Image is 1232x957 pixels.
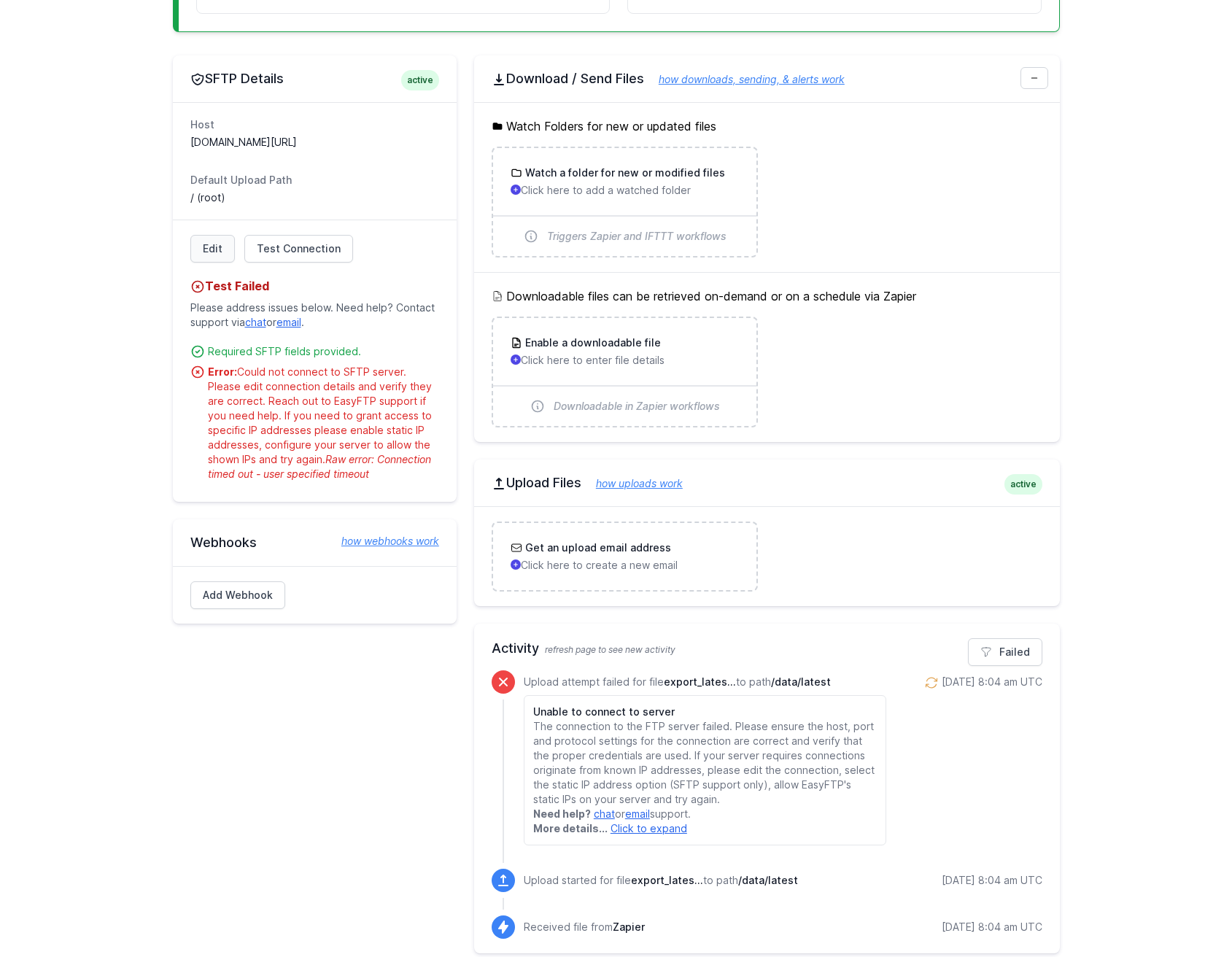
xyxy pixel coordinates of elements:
h2: Upload Files [492,474,1042,492]
a: email [276,316,301,328]
a: chat [594,807,615,820]
p: Upload started for file to path [524,873,798,888]
span: export_latest.csv [664,675,736,688]
span: Zapier [613,921,645,933]
h3: Get an upload email address [522,541,671,555]
a: Enable a downloadable file Click here to enter file details Downloadable in Zapier workflows [493,318,756,426]
span: Downloadable in Zapier workflows [554,399,720,414]
a: email [625,807,650,820]
dt: Default Upload Path [190,173,439,187]
span: active [401,70,439,90]
a: Failed [968,638,1042,666]
h2: Webhooks [190,534,439,551]
dt: Host [190,117,439,132]
span: refresh page to see new activity [545,644,675,655]
div: [DATE] 8:04 am UTC [942,920,1042,934]
p: Received file from [524,920,645,934]
p: Click here to create a new email [511,558,739,573]
h3: Enable a downloadable file [522,336,661,350]
dd: / (root) [190,190,439,205]
p: Please address issues below. Need help? Contact support via or . [190,295,439,336]
a: how webhooks work [327,534,439,549]
span: /data/latest [771,675,831,688]
h5: Watch Folders for new or updated files [492,117,1042,135]
a: Edit [190,235,235,263]
p: or support. [533,807,877,821]
a: Add Webhook [190,581,285,609]
div: Required SFTP fields provided. [208,344,439,359]
p: Upload attempt failed for file to path [524,675,886,689]
span: export_latest.csv [631,874,703,886]
a: chat [245,316,266,328]
p: Click here to add a watched folder [511,183,739,198]
div: [DATE] 8:04 am UTC [942,873,1042,888]
strong: Error: [208,365,237,378]
strong: Need help? [533,807,591,820]
p: Click here to enter file details [511,353,739,368]
h5: Downloadable files can be retrieved on-demand or on a schedule via Zapier [492,287,1042,305]
a: how uploads work [581,477,683,489]
a: Get an upload email address Click here to create a new email [493,523,756,590]
strong: More details... [533,822,608,834]
span: Triggers Zapier and IFTTT workflows [547,229,727,244]
span: Test Connection [257,241,341,256]
span: active [1004,474,1042,495]
p: The connection to the FTP server failed. Please ensure the host, port and protocol settings for t... [533,719,877,807]
h6: Unable to connect to server [533,705,877,719]
dd: [DOMAIN_NAME][URL] [190,135,439,150]
a: Click to expand [611,822,687,834]
a: Watch a folder for new or modified files Click here to add a watched folder Triggers Zapier and I... [493,148,756,256]
h2: SFTP Details [190,70,439,88]
h3: Watch a folder for new or modified files [522,166,725,180]
div: [DATE] 8:04 am UTC [942,675,1042,689]
h4: Test Failed [190,277,439,295]
a: Test Connection [244,235,353,263]
div: Could not connect to SFTP server. Please edit connection details and verify they are correct. Rea... [208,365,439,481]
span: /data/latest [738,874,798,886]
h2: Activity [492,638,1042,659]
a: how downloads, sending, & alerts work [644,73,845,85]
h2: Download / Send Files [492,70,1042,88]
